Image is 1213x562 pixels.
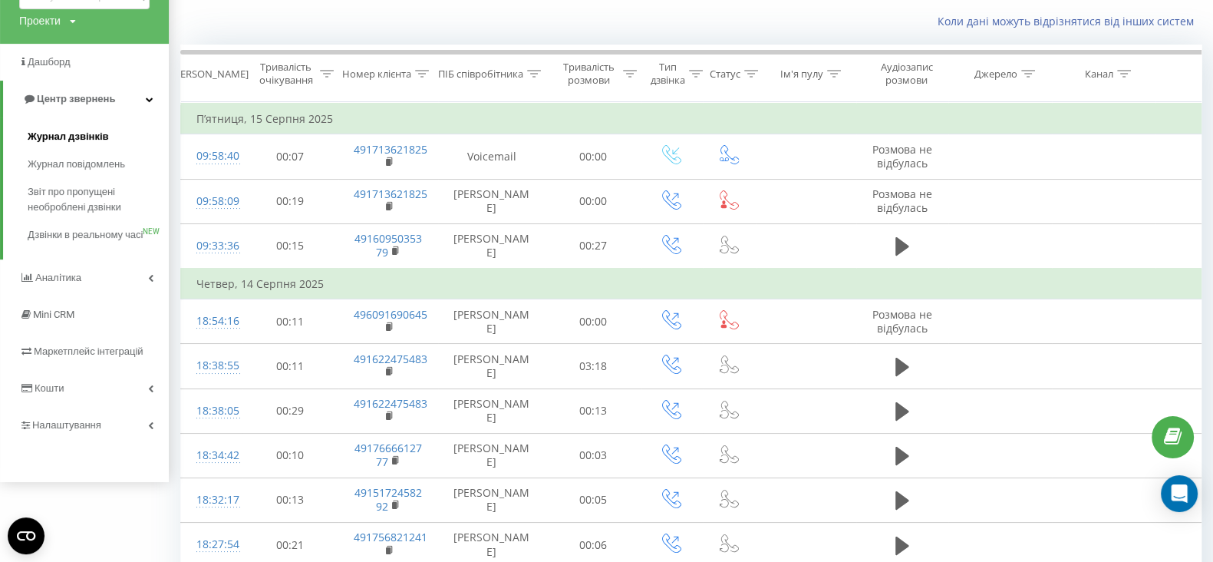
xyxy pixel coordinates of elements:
[546,134,641,179] td: 00:00
[196,187,227,217] div: 09:58:09
[34,345,143,357] span: Маркетплейс інтеграцій
[354,307,427,322] a: 496091690645
[354,231,422,260] a: 4916095035379
[35,382,64,394] span: Кошти
[242,388,338,433] td: 00:29
[242,179,338,223] td: 00:19
[28,178,169,221] a: Звіт про пропущені необроблені дзвінки
[342,68,411,81] div: Номер клієнта
[438,299,546,344] td: [PERSON_NAME]
[354,142,427,157] a: 491713621825
[546,433,641,478] td: 00:03
[869,61,944,87] div: Аудіозапис розмови
[546,478,641,522] td: 00:05
[28,221,169,249] a: Дзвінки в реальному часіNEW
[28,157,125,172] span: Журнал повідомлень
[196,231,227,261] div: 09:33:36
[780,68,823,81] div: Ім'я пулу
[242,299,338,344] td: 00:11
[438,134,546,179] td: Voicemail
[196,141,227,171] div: 09:58:40
[28,150,169,178] a: Журнал повідомлень
[196,306,227,336] div: 18:54:16
[546,299,641,344] td: 00:00
[354,187,427,201] a: 491713621825
[28,227,143,243] span: Дзвінки в реальному часі
[1161,475,1198,512] div: Open Intercom Messenger
[28,184,161,215] span: Звіт про пропущені необроблені дзвінки
[354,396,427,411] a: 491622475483
[559,61,619,87] div: Тривалість розмови
[242,134,338,179] td: 00:07
[196,396,227,426] div: 18:38:05
[438,344,546,388] td: [PERSON_NAME]
[33,309,74,320] span: Mini CRM
[35,272,81,283] span: Аналiтика
[242,344,338,388] td: 00:11
[28,123,169,150] a: Журнал дзвінків
[546,388,641,433] td: 00:13
[37,93,115,104] span: Центр звернень
[242,433,338,478] td: 00:10
[651,61,685,87] div: Тип дзвінка
[438,223,546,269] td: [PERSON_NAME]
[354,441,422,469] a: 4917666612777
[438,388,546,433] td: [PERSON_NAME]
[354,485,422,514] a: 4915172458292
[1085,68,1113,81] div: Канал
[32,419,101,431] span: Налаштування
[354,352,427,366] a: 491622475483
[438,433,546,478] td: [PERSON_NAME]
[28,56,71,68] span: Дашборд
[438,179,546,223] td: [PERSON_NAME]
[242,478,338,522] td: 00:13
[196,485,227,515] div: 18:32:17
[974,68,1017,81] div: Джерело
[438,68,523,81] div: ПІБ співробітника
[438,478,546,522] td: [PERSON_NAME]
[8,517,44,554] button: Open CMP widget
[3,81,169,117] a: Центр звернень
[196,441,227,471] div: 18:34:42
[242,223,338,269] td: 00:15
[19,13,61,28] div: Проекти
[872,187,932,215] span: Розмова не відбулась
[546,344,641,388] td: 03:18
[938,14,1201,28] a: Коли дані можуть відрізнятися вiд інших систем
[28,129,109,144] span: Журнал дзвінків
[872,307,932,336] span: Розмова не відбулась
[872,142,932,170] span: Розмова не відбулась
[710,68,740,81] div: Статус
[171,68,249,81] div: [PERSON_NAME]
[546,223,641,269] td: 00:27
[196,530,227,560] div: 18:27:54
[255,61,316,87] div: Тривалість очікування
[196,351,227,381] div: 18:38:55
[546,179,641,223] td: 00:00
[354,530,427,544] a: 491756821241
